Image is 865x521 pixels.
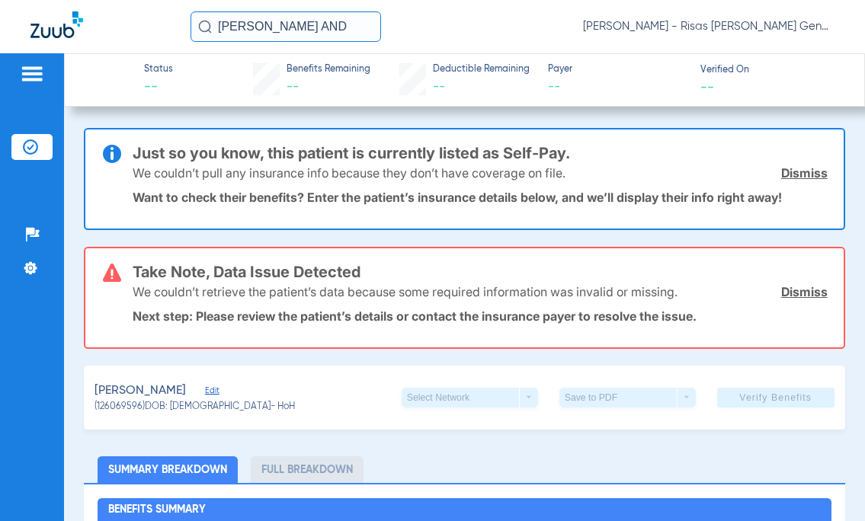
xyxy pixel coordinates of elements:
[30,11,83,38] img: Zuub Logo
[198,20,212,34] img: Search Icon
[433,63,530,77] span: Deductible Remaining
[133,308,827,324] p: Next step: Please review the patient’s details or contact the insurance payer to resolve the issue.
[700,64,840,78] span: Verified On
[133,284,678,299] p: We couldn’t retrieve the patient’s data because some required information was invalid or missing.
[548,63,687,77] span: Payer
[95,382,186,401] span: [PERSON_NAME]
[191,11,381,42] input: Search for patients
[103,264,121,282] img: error-icon
[287,81,299,93] span: --
[287,63,370,77] span: Benefits Remaining
[205,385,219,400] span: Edit
[133,190,827,205] p: Want to check their benefits? Enter the patient’s insurance details below, and we’ll display thei...
[133,145,827,161] h3: Just so you know, this patient is currently listed as Self-Pay.
[781,165,828,181] a: Dismiss
[103,145,121,163] img: info-icon
[20,65,44,83] img: hamburger-icon
[251,456,364,483] li: Full Breakdown
[133,165,565,181] p: We couldn’t pull any insurance info because they don’t have coverage on file.
[144,78,173,97] span: --
[133,264,827,280] h3: Take Note, Data Issue Detected
[95,401,295,414] span: (126069596) DOB: [DEMOGRAPHIC_DATA] - HoH
[548,78,687,97] span: --
[583,19,835,34] span: [PERSON_NAME] - Risas [PERSON_NAME] General
[789,448,865,521] iframe: Chat Widget
[98,456,238,483] li: Summary Breakdown
[433,81,445,93] span: --
[144,63,173,77] span: Status
[781,284,828,299] a: Dismiss
[700,78,714,94] span: --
